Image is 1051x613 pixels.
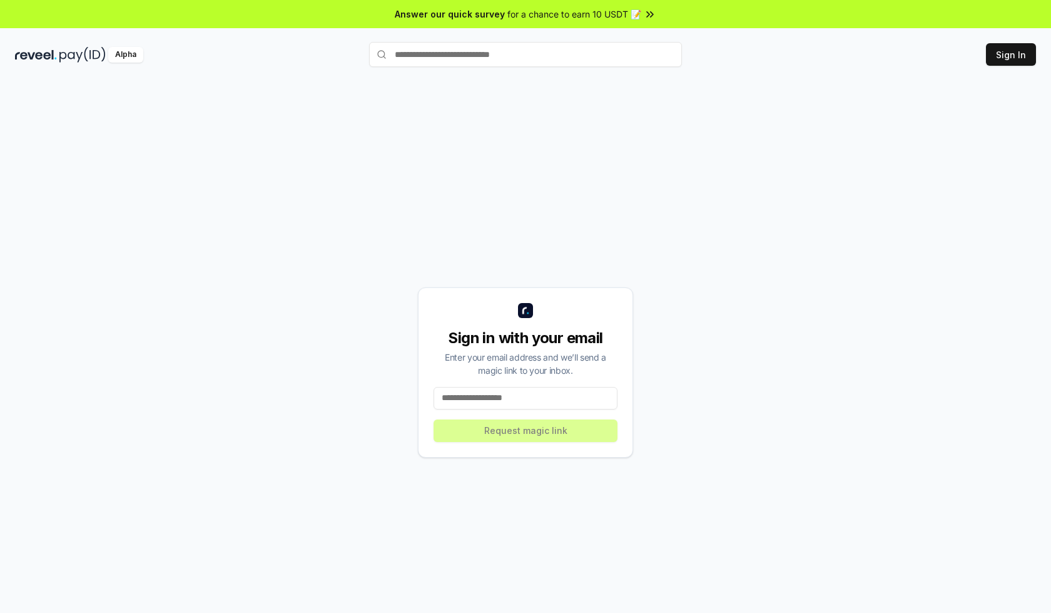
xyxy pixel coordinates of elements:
[108,47,143,63] div: Alpha
[986,43,1036,66] button: Sign In
[518,303,533,318] img: logo_small
[395,8,505,21] span: Answer our quick survey
[434,328,617,348] div: Sign in with your email
[15,47,57,63] img: reveel_dark
[507,8,641,21] span: for a chance to earn 10 USDT 📝
[59,47,106,63] img: pay_id
[434,351,617,377] div: Enter your email address and we’ll send a magic link to your inbox.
